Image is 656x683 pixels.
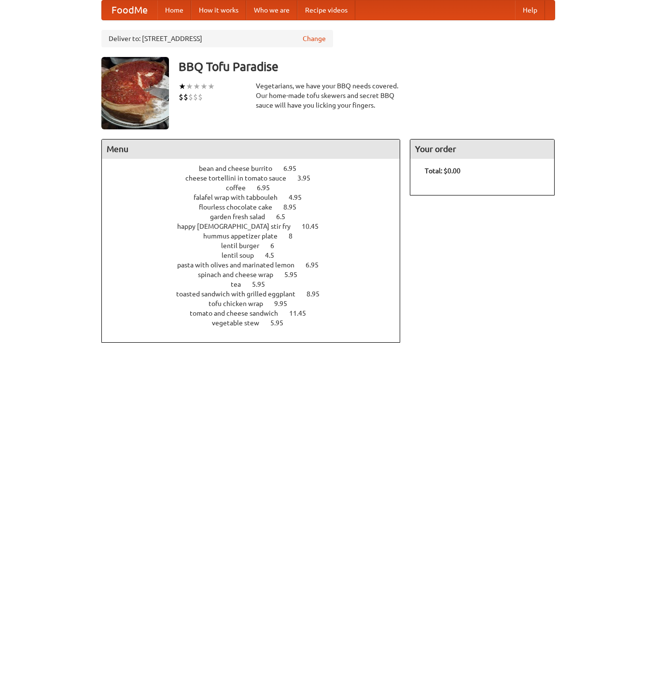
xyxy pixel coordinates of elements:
[270,242,284,250] span: 6
[101,57,169,129] img: angular.jpg
[198,271,315,279] a: spinach and cheese wrap 5.95
[252,280,275,288] span: 5.95
[410,139,554,159] h4: Your order
[179,81,186,92] li: ★
[176,290,337,298] a: toasted sandwich with grilled eggplant 8.95
[302,223,328,230] span: 10.45
[179,92,183,102] li: $
[297,0,355,20] a: Recipe videos
[190,309,288,317] span: tomato and cheese sandwich
[185,174,296,182] span: cheese tortellini in tomato sauce
[274,300,297,307] span: 9.95
[297,174,320,182] span: 3.95
[199,203,314,211] a: flourless chocolate cake 8.95
[307,290,329,298] span: 8.95
[303,34,326,43] a: Change
[200,81,208,92] li: ★
[208,81,215,92] li: ★
[222,251,292,259] a: lentil soup 4.5
[102,0,157,20] a: FoodMe
[289,232,302,240] span: 8
[203,232,287,240] span: hummus appetizer plate
[177,223,336,230] a: happy [DEMOGRAPHIC_DATA] stir fry 10.45
[257,184,279,192] span: 6.95
[226,184,255,192] span: coffee
[221,242,292,250] a: lentil burger 6
[185,174,328,182] a: cheese tortellini in tomato sauce 3.95
[276,213,295,221] span: 6.5
[199,165,314,172] a: bean and cheese burrito 6.95
[101,30,333,47] div: Deliver to: [STREET_ADDRESS]
[183,92,188,102] li: $
[157,0,191,20] a: Home
[102,139,400,159] h4: Menu
[515,0,545,20] a: Help
[194,194,320,201] a: falafel wrap with tabbouleh 4.95
[199,203,282,211] span: flourless chocolate cake
[289,309,316,317] span: 11.45
[179,57,555,76] h3: BBQ Tofu Paradise
[198,271,283,279] span: spinach and cheese wrap
[210,213,303,221] a: garden fresh salad 6.5
[231,280,283,288] a: tea 5.95
[306,261,328,269] span: 6.95
[210,213,275,221] span: garden fresh salad
[256,81,401,110] div: Vegetarians, we have your BBQ needs covered. Our home-made tofu skewers and secret BBQ sauce will...
[226,184,288,192] a: coffee 6.95
[284,271,307,279] span: 5.95
[177,261,304,269] span: pasta with olives and marinated lemon
[186,81,193,92] li: ★
[188,92,193,102] li: $
[265,251,284,259] span: 4.5
[199,165,282,172] span: bean and cheese burrito
[209,300,305,307] a: tofu chicken wrap 9.95
[212,319,301,327] a: vegetable stew 5.95
[222,251,264,259] span: lentil soup
[191,0,246,20] a: How it works
[231,280,251,288] span: tea
[425,167,461,175] b: Total: $0.00
[193,81,200,92] li: ★
[289,194,311,201] span: 4.95
[212,319,269,327] span: vegetable stew
[203,232,310,240] a: hummus appetizer plate 8
[209,300,273,307] span: tofu chicken wrap
[177,223,300,230] span: happy [DEMOGRAPHIC_DATA] stir fry
[246,0,297,20] a: Who we are
[283,203,306,211] span: 8.95
[193,92,198,102] li: $
[176,290,305,298] span: toasted sandwich with grilled eggplant
[190,309,324,317] a: tomato and cheese sandwich 11.45
[177,261,336,269] a: pasta with olives and marinated lemon 6.95
[194,194,287,201] span: falafel wrap with tabbouleh
[221,242,269,250] span: lentil burger
[283,165,306,172] span: 6.95
[198,92,203,102] li: $
[270,319,293,327] span: 5.95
